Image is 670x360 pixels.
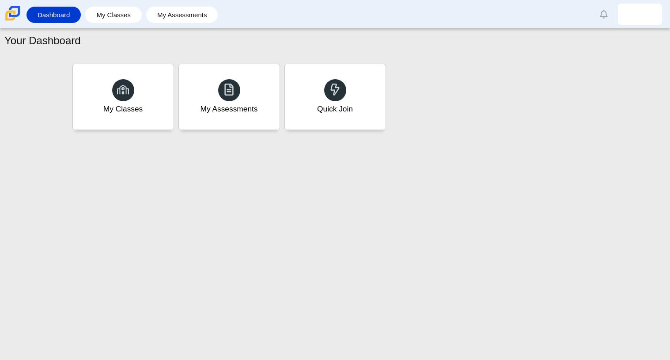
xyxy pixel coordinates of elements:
[633,7,647,21] img: shylon.macklin.6uqvuJ
[178,64,280,130] a: My Assessments
[90,7,137,23] a: My Classes
[72,64,174,130] a: My Classes
[594,4,613,24] a: Alerts
[151,7,214,23] a: My Assessments
[618,4,662,25] a: shylon.macklin.6uqvuJ
[317,103,353,115] div: Quick Join
[31,7,76,23] a: Dashboard
[4,33,81,48] h1: Your Dashboard
[201,103,258,115] div: My Assessments
[4,4,22,23] img: Carmen School of Science & Technology
[103,103,143,115] div: My Classes
[284,64,386,130] a: Quick Join
[4,16,22,24] a: Carmen School of Science & Technology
